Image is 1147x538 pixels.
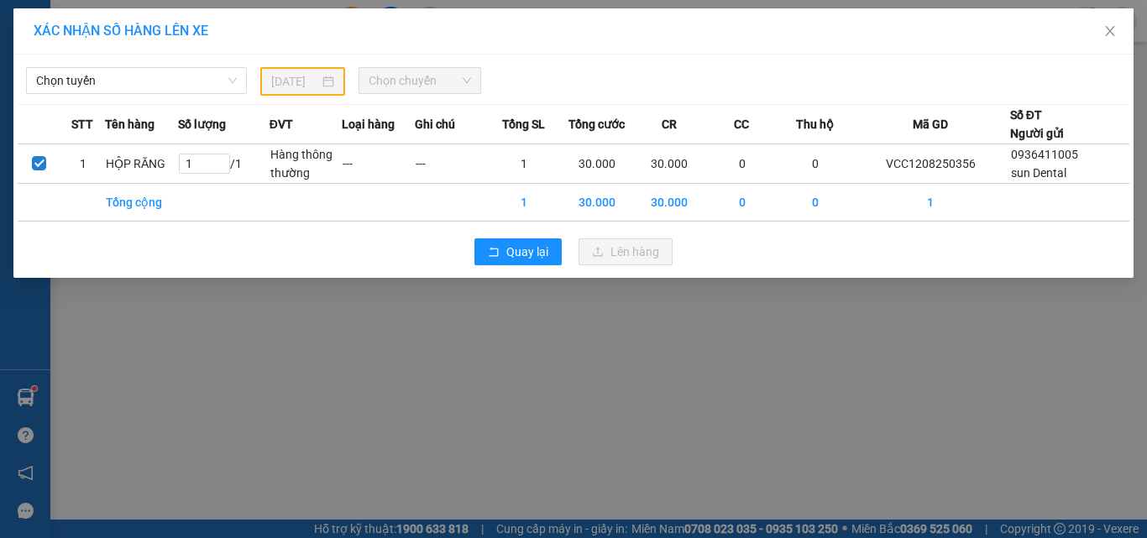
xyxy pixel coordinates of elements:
span: Quay lại [506,243,548,261]
span: Mã GD [913,115,948,133]
span: 64 Võ Chí Công [70,97,176,115]
td: 0 [706,184,779,222]
span: Website [199,76,238,88]
span: CR [662,115,677,133]
span: CC [734,115,749,133]
img: logo [12,16,82,86]
button: Close [1087,8,1134,55]
td: --- [415,144,488,184]
span: ĐVT [270,115,293,133]
span: Loại hàng [342,115,395,133]
input: 12/08/2025 [271,72,318,91]
button: uploadLên hàng [579,238,673,265]
td: 0 [778,144,851,184]
span: rollback [488,246,500,259]
span: Chọn tuyến [36,68,237,93]
span: Tên hàng [105,115,155,133]
span: VP gửi: [20,97,176,115]
td: 30.000 [633,144,706,184]
span: sun Dental [1011,166,1066,180]
span: XÁC NHẬN SỐ HÀNG LÊN XE [34,23,208,39]
td: HỘP RĂNG [105,144,178,184]
strong: PHIẾU GỬI HÀNG [205,36,341,54]
span: Số lượng [178,115,226,133]
span: Thu hộ [796,115,834,133]
button: rollbackQuay lại [474,238,562,265]
td: 1 [488,144,561,184]
span: Chọn chuyến [369,68,472,93]
td: 1 [488,184,561,222]
span: close [1103,24,1117,38]
span: Tổng SL [502,115,545,133]
td: / 1 [178,144,270,184]
span: vp 64 vcc [73,123,118,135]
td: 30.000 [633,184,706,222]
td: 1 [61,144,105,184]
span: STT [71,115,93,133]
td: --- [342,144,415,184]
span: Ghi chú [415,115,455,133]
span: Tổng cước [568,115,625,133]
td: 30.000 [560,184,633,222]
td: 0 [706,144,779,184]
td: Tổng cộng [105,184,178,222]
td: VCC1208250356 [851,144,1010,184]
td: 1 [851,184,1010,222]
div: Số ĐT Người gửi [1010,106,1064,143]
strong: Người gửi: [18,123,71,135]
strong: Hotline : 0889 23 23 23 [218,57,327,70]
td: 30.000 [560,144,633,184]
td: Hàng thông thường [270,144,343,184]
strong: CÔNG TY TNHH VĨNH QUANG [159,15,387,33]
strong: : [DOMAIN_NAME] [199,73,348,89]
td: 0 [778,184,851,222]
span: 0936411005 [1011,148,1078,161]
